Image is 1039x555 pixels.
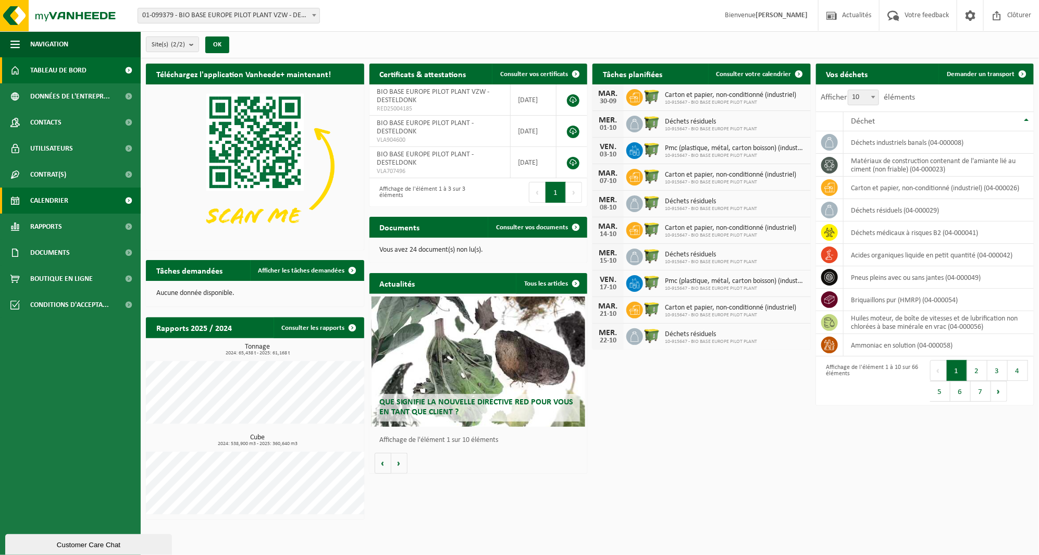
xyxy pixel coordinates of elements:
[205,36,229,53] button: OK
[643,141,661,158] img: WB-1100-HPE-GN-50
[643,114,661,132] img: WB-1100-HPE-GN-50
[598,98,619,105] div: 30-09
[511,116,556,147] td: [DATE]
[598,151,619,158] div: 03-10
[665,198,757,206] span: Déchets résiduels
[848,90,879,105] span: 10
[598,302,619,311] div: MAR.
[643,194,661,212] img: WB-1100-HPE-GN-50
[511,147,556,178] td: [DATE]
[516,273,586,294] a: Tous les articles
[598,337,619,344] div: 22-10
[30,57,86,83] span: Tableau de bord
[665,259,757,265] span: 10-915647 - BIO BASE EUROPE PILOT PLANT
[146,317,242,338] h2: Rapports 2025 / 2024
[151,351,364,356] span: 2024: 65,438 t - 2025: 61,168 t
[665,118,757,126] span: Déchets résiduels
[665,339,757,345] span: 10-915647 - BIO BASE EUROPE PILOT PLANT
[500,71,568,78] span: Consulter vos certificats
[30,214,62,240] span: Rapports
[665,179,796,186] span: 10-915647 - BIO BASE EUROPE PILOT PLANT
[844,289,1034,311] td: briquaillons pur (HMRP) (04-000054)
[377,119,474,135] span: BIO BASE EUROPE PILOT PLANT - DESTELDONK
[598,125,619,132] div: 01-10
[665,126,757,132] span: 10-915647 - BIO BASE EUROPE PILOT PLANT
[379,398,574,416] span: Que signifie la nouvelle directive RED pour vous en tant que client ?
[665,224,796,232] span: Carton et papier, non-conditionné (industriel)
[848,90,879,105] span: 10
[716,71,791,78] span: Consulter votre calendrier
[816,64,879,84] h2: Vos déchets
[598,204,619,212] div: 08-10
[665,232,796,239] span: 10-915647 - BIO BASE EUROPE PILOT PLANT
[665,144,806,153] span: Pmc (plastique, métal, carton boisson) (industriel)
[598,143,619,151] div: VEN.
[643,220,661,238] img: WB-1100-HPE-GN-50
[138,8,319,23] span: 01-099379 - BIO BASE EUROPE PILOT PLANT VZW - DESTELDONK
[5,532,174,555] iframe: chat widget
[844,199,1034,221] td: déchets résiduels (04-000029)
[146,84,364,248] img: Download de VHEPlus App
[377,167,502,176] span: VLA707496
[598,178,619,185] div: 07-10
[598,257,619,265] div: 15-10
[598,249,619,257] div: MER.
[756,11,808,19] strong: [PERSON_NAME]
[643,88,661,105] img: WB-1100-HPE-GN-50
[30,266,93,292] span: Boutique en ligne
[821,359,920,403] div: Affichage de l'élément 1 à 10 sur 66 éléments
[598,196,619,204] div: MER.
[372,297,585,427] a: Que signifie la nouvelle directive RED pour vous en tant que client ?
[665,304,796,312] span: Carton et papier, non-conditionné (industriel)
[151,441,364,447] span: 2024: 538,900 m3 - 2025: 360,640 m3
[971,381,991,402] button: 7
[665,286,806,292] span: 10-915647 - BIO BASE EUROPE PILOT PLANT
[380,437,583,444] p: Affichage de l'élément 1 sur 10 éléments
[947,360,967,381] button: 1
[844,221,1034,244] td: déchets médicaux à risques B2 (04-000041)
[598,116,619,125] div: MER.
[844,311,1034,334] td: huiles moteur, de boîte de vitesses et de lubrification non chlorées à base minérale en vrac (04-...
[492,64,586,84] a: Consulter vos certificats
[665,171,796,179] span: Carton et papier, non-conditionné (industriel)
[377,88,490,104] span: BIO BASE EUROPE PILOT PLANT VZW - DESTELDONK
[151,434,364,447] h3: Cube
[30,109,61,135] span: Contacts
[665,277,806,286] span: Pmc (plastique, métal, carton boisson) (industriel)
[598,284,619,291] div: 17-10
[369,217,430,237] h2: Documents
[156,290,354,297] p: Aucune donnée disponible.
[30,31,68,57] span: Navigation
[496,224,568,231] span: Consulter vos documents
[643,327,661,344] img: WB-1100-HPE-GN-50
[598,223,619,231] div: MAR.
[375,453,391,474] button: Vorige
[930,360,947,381] button: Previous
[844,131,1034,154] td: déchets industriels banals (04-000008)
[152,37,185,53] span: Site(s)
[30,83,110,109] span: Données de l'entrepr...
[30,188,68,214] span: Calendrier
[598,329,619,337] div: MER.
[643,300,661,318] img: WB-1100-HPE-GN-50
[598,276,619,284] div: VEN.
[930,381,950,402] button: 5
[151,343,364,356] h3: Tonnage
[991,381,1007,402] button: Next
[665,153,806,159] span: 10-915647 - BIO BASE EUROPE PILOT PLANT
[821,93,916,102] label: Afficher éléments
[369,273,426,293] h2: Actualités
[391,453,407,474] button: Volgende
[950,381,971,402] button: 6
[643,247,661,265] img: WB-1100-HPE-GN-50
[146,36,199,52] button: Site(s)(2/2)
[844,266,1034,289] td: pneus pleins avec ou sans jantes (04-000049)
[138,8,320,23] span: 01-099379 - BIO BASE EUROPE PILOT PLANT VZW - DESTELDONK
[377,151,474,167] span: BIO BASE EUROPE PILOT PLANT - DESTELDONK
[30,292,109,318] span: Conditions d'accepta...
[598,231,619,238] div: 14-10
[665,312,796,318] span: 10-915647 - BIO BASE EUROPE PILOT PLANT
[598,90,619,98] div: MAR.
[1008,360,1028,381] button: 4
